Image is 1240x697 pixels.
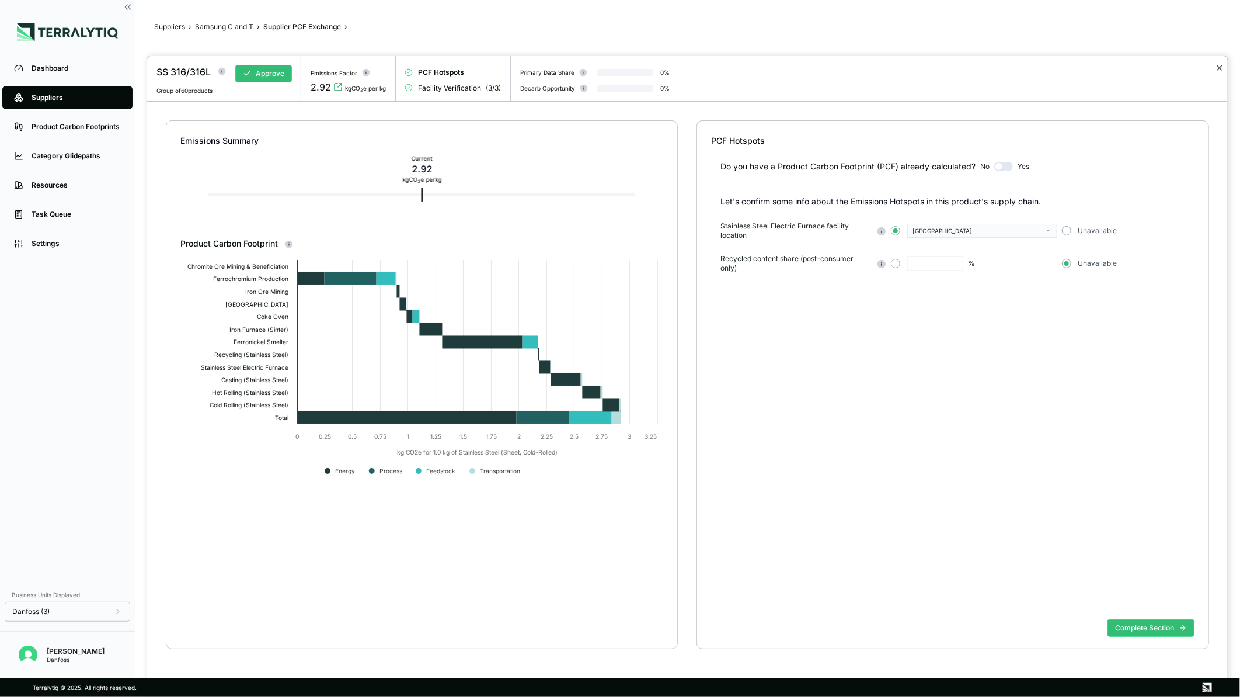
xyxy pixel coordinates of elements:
[402,162,441,176] div: 2.92
[156,87,213,94] span: Group of 60 products
[319,433,331,440] text: 0.25
[660,85,670,92] div: 0 %
[720,196,1194,207] p: Let's confirm some info about the Emissions Hotspots in this product's supply chain.
[180,238,664,249] div: Product Carbon Footprint
[374,433,386,440] text: 0.75
[486,84,501,93] span: ( 3 / 3 )
[180,135,664,147] div: Emissions Summary
[245,288,288,296] text: Iron Ore Mining
[459,433,467,440] text: 1.5
[333,82,343,92] svg: View audit trail
[720,254,871,273] span: Recycled content share (post-consumer only)
[311,80,331,94] div: 2.92
[360,88,363,93] sub: 2
[201,364,288,371] text: Stainless Steel Electric Furnace
[417,179,420,184] sub: 2
[407,433,409,440] text: 1
[1078,226,1117,235] span: Unavailable
[229,326,288,333] text: Iron Furnace (Sinter)
[156,65,211,79] div: SS 316/316L
[345,85,386,92] div: kgCO e per kg
[570,433,579,440] text: 2.5
[212,389,288,397] text: Hot Rolling (Stainless Steel)
[335,467,355,475] text: Energy
[1018,162,1029,171] span: Yes
[430,433,441,440] text: 1.25
[187,263,288,271] text: Chromite Ore Mining & Beneficiation
[275,414,288,421] text: Total
[711,135,1194,147] div: PCF Hotspots
[645,433,657,440] text: 3.25
[912,227,1043,234] div: [GEOGRAPHIC_DATA]
[660,69,670,76] div: 0 %
[426,467,455,474] text: Feedstock
[595,433,608,440] text: 2.75
[517,433,521,440] text: 2
[214,351,288,359] text: Recycling (Stainless Steel)
[720,161,976,172] div: Do you have a Product Carbon Footprint (PCF) already calculated?
[480,467,520,475] text: Transportation
[295,433,299,440] text: 0
[1107,619,1194,637] button: Complete Section
[418,68,464,77] span: PCF Hotspots
[520,85,575,92] div: Decarb Opportunity
[234,338,288,345] text: Ferronickel Smelter
[213,275,288,282] text: Ferrochromium Production
[1215,61,1223,75] button: Close
[221,376,288,384] text: Casting (Stainless Steel)
[348,433,357,440] text: 0.5
[402,155,441,162] div: Current
[397,449,558,456] text: kg CO2e for 1.0 kg of Stainless Steel (Sheet, Cold-Rolled)
[210,401,288,409] text: Cold Rolling (Stainless Steel)
[311,70,357,77] div: Emissions Factor
[980,162,990,171] span: No
[225,301,288,308] text: [GEOGRAPHIC_DATA]
[379,467,402,474] text: Process
[541,433,553,440] text: 2.25
[720,221,871,240] span: Stainless Steel Electric Furnace facility location
[628,433,631,440] text: 3
[402,176,441,183] div: kg CO e per kg
[418,84,481,93] span: Facility Verification
[257,313,288,320] text: Coke Oven
[520,69,574,76] div: Primary Data Share
[968,259,975,268] div: %
[486,433,497,440] text: 1.75
[907,224,1057,238] button: [GEOGRAPHIC_DATA]
[1078,259,1117,268] span: Unavailable
[235,65,292,82] button: Approve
